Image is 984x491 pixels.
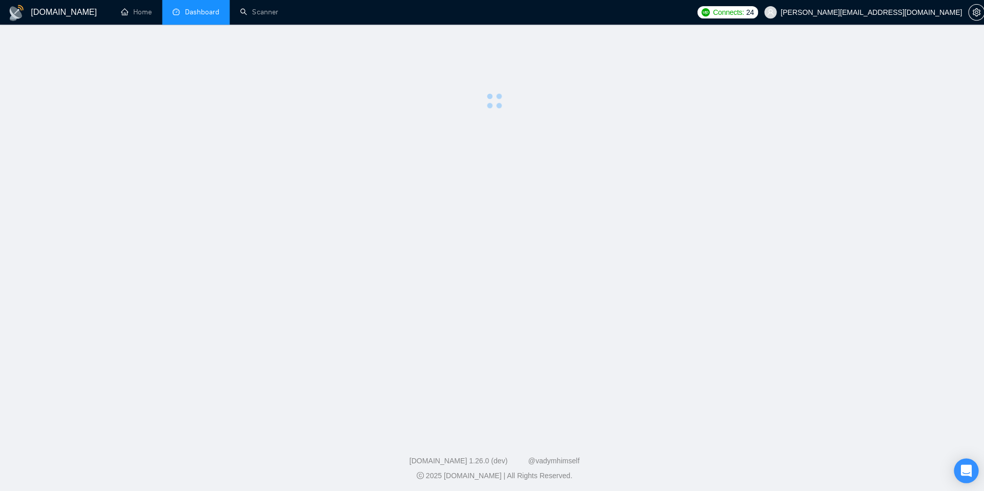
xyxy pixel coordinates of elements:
span: Connects: [709,7,740,18]
span: Dashboard [184,8,218,16]
img: upwork-logo.png [698,8,706,16]
a: homeHome [120,8,151,16]
span: 24 [743,7,750,18]
a: setting [963,8,980,16]
a: searchScanner [239,8,277,16]
a: [DOMAIN_NAME] 1.26.0 (dev) [407,454,505,462]
img: logo [8,5,25,21]
button: setting [963,4,980,21]
span: copyright [415,469,422,477]
span: dashboard [172,8,179,15]
a: @vadymhimself [525,454,577,462]
span: user [763,9,770,16]
div: Open Intercom Messenger [949,456,974,481]
div: 2025 [DOMAIN_NAME] | All Rights Reserved. [8,468,976,479]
